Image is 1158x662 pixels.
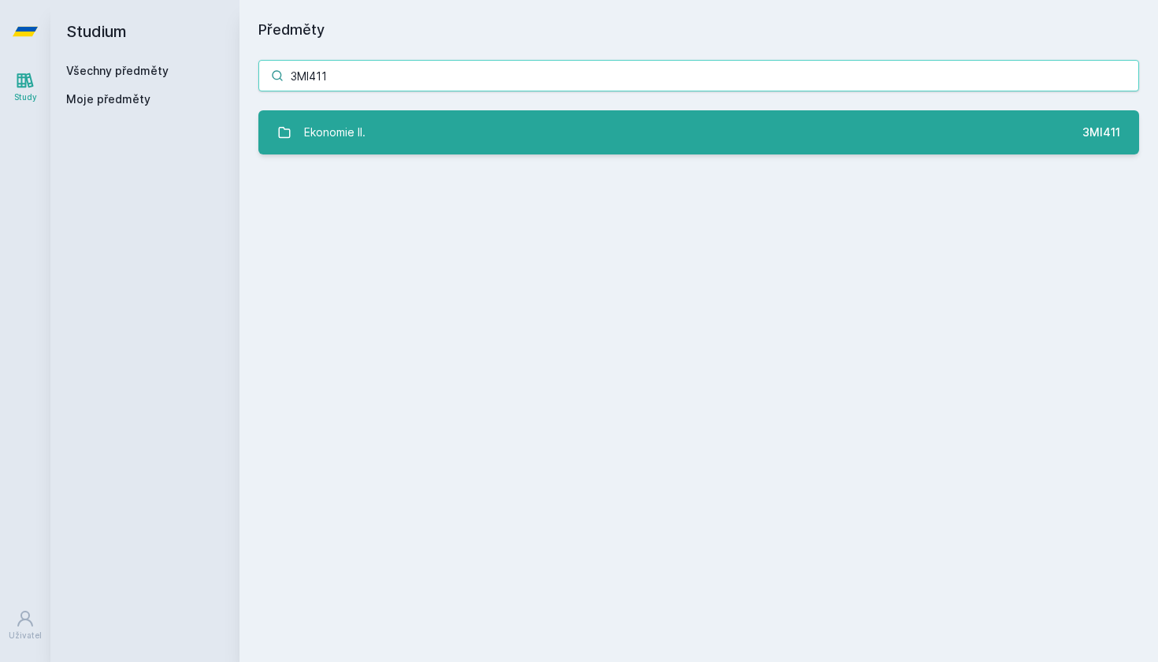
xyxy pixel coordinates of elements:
[258,19,1139,41] h1: Předměty
[1082,125,1120,140] div: 3MI411
[66,91,150,107] span: Moje předměty
[3,601,47,649] a: Uživatel
[9,630,42,642] div: Uživatel
[258,60,1139,91] input: Název nebo ident předmětu…
[258,110,1139,154] a: Ekonomie II. 3MI411
[304,117,366,148] div: Ekonomie II.
[14,91,37,103] div: Study
[3,63,47,111] a: Study
[66,64,169,77] a: Všechny předměty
